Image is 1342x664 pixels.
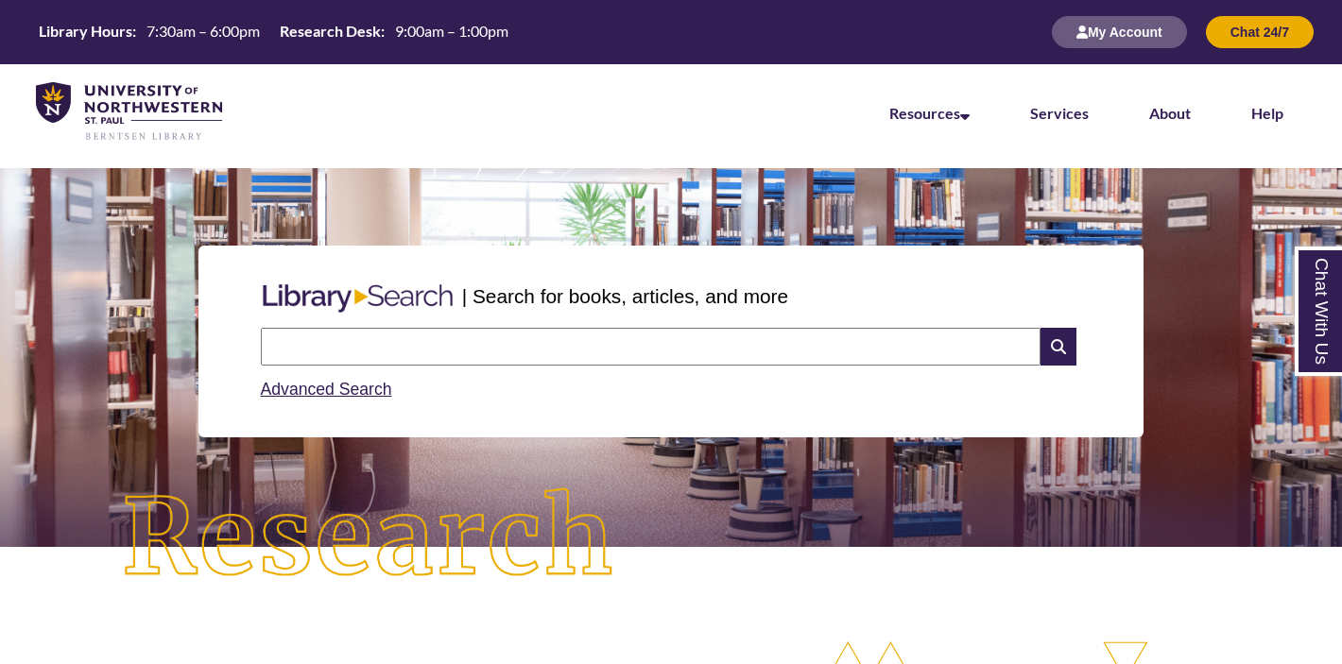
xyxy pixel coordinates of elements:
[272,21,387,42] th: Research Desk:
[67,434,671,643] img: Research
[1206,24,1314,40] a: Chat 24/7
[1206,16,1314,48] button: Chat 24/7
[1030,104,1089,122] a: Services
[31,21,516,43] a: Hours Today
[1041,328,1076,366] i: Search
[1052,16,1187,48] button: My Account
[261,380,392,399] a: Advanced Search
[889,104,970,122] a: Resources
[31,21,139,42] th: Library Hours:
[462,281,788,311] p: | Search for books, articles, and more
[1052,24,1187,40] a: My Account
[31,21,516,42] table: Hours Today
[1251,104,1283,122] a: Help
[1149,104,1191,122] a: About
[253,277,462,320] img: Libary Search
[146,22,260,40] span: 7:30am – 6:00pm
[36,82,222,141] img: UNWSP Library Logo
[395,22,508,40] span: 9:00am – 1:00pm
